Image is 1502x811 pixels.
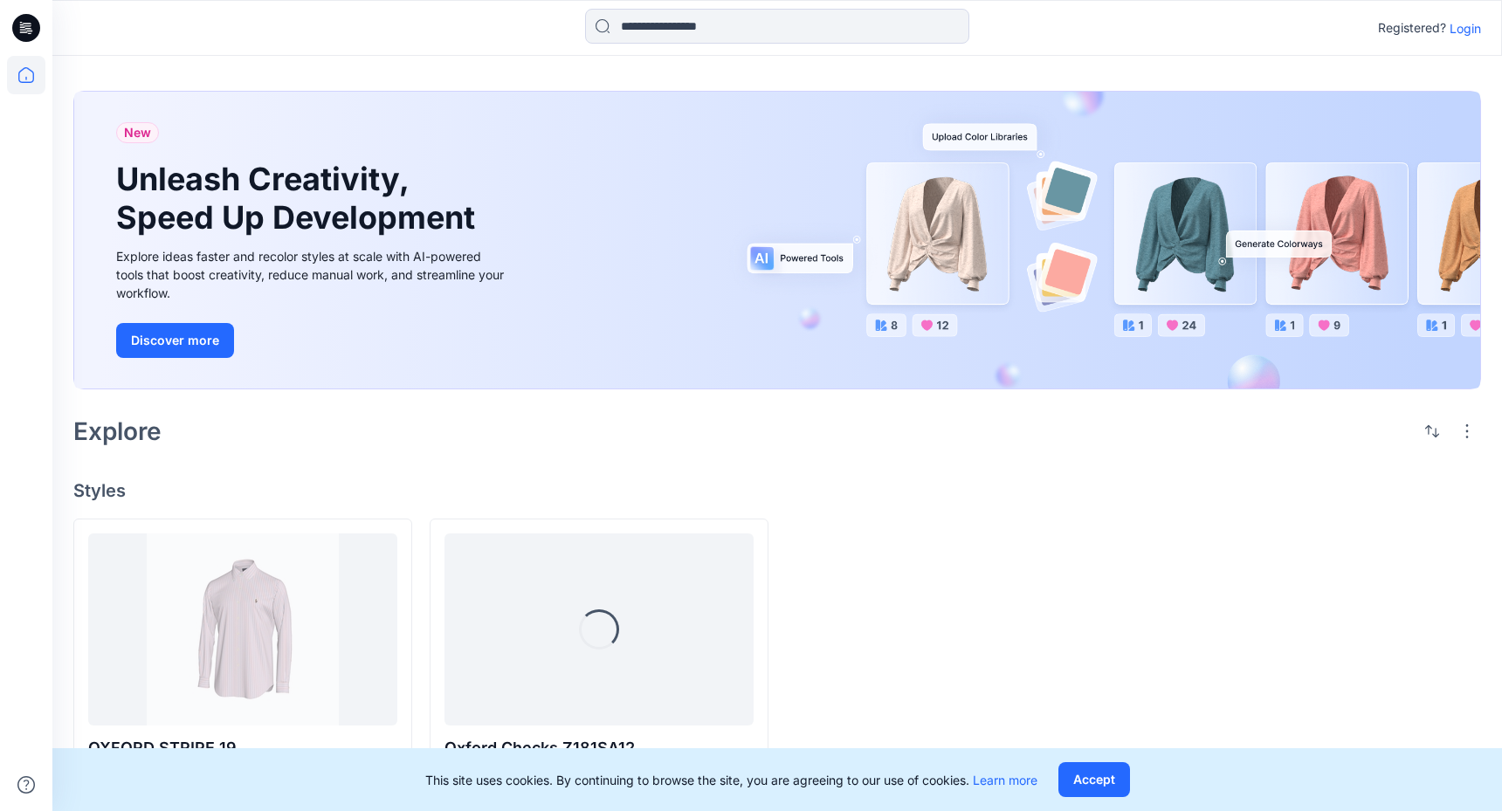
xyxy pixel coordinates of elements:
[444,736,754,760] p: Oxford Checks Z181SA12
[88,736,397,760] p: OXFORD STRIPE 19
[116,323,509,358] a: Discover more
[1058,762,1130,797] button: Accept
[1450,19,1481,38] p: Login
[73,417,162,445] h2: Explore
[973,773,1037,787] a: Learn more
[425,771,1037,789] p: This site uses cookies. By continuing to browse the site, you are agreeing to our use of cookies.
[73,480,1481,501] h4: Styles
[1378,17,1446,38] p: Registered?
[116,247,509,302] div: Explore ideas faster and recolor styles at scale with AI-powered tools that boost creativity, red...
[88,533,397,725] a: OXFORD STRIPE 19
[116,161,483,236] h1: Unleash Creativity, Speed Up Development
[116,323,234,358] button: Discover more
[124,122,151,143] span: New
